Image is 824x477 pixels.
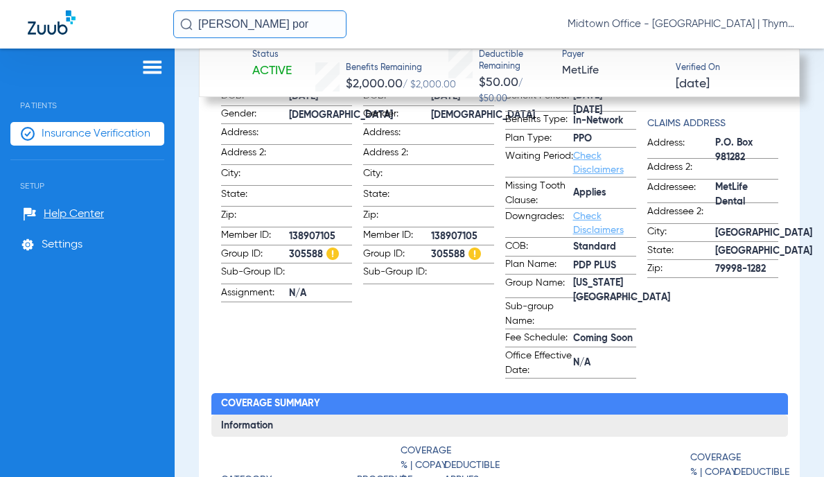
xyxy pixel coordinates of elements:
span: Member ID: [221,228,289,245]
a: Check Disclaimers [573,151,624,175]
span: Address 2: [221,146,289,164]
span: Address: [221,125,289,144]
span: N/A [573,356,636,370]
span: Help Center [44,207,104,221]
span: Addressee 2: [647,205,715,223]
span: N/A [289,286,352,301]
span: [DEMOGRAPHIC_DATA] [431,108,535,123]
span: Payer [562,49,663,62]
span: Midtown Office - [GEOGRAPHIC_DATA] | Thyme Dental Care [568,17,796,31]
img: Hazard [326,248,339,260]
iframe: Chat Widget [755,410,824,477]
span: PDP PLUS [573,259,636,273]
span: Applies [573,186,636,200]
span: Waiting Period: [505,149,573,177]
span: Missing Tooth Clause: [505,179,573,208]
span: Sub-group Name: [505,300,573,329]
span: City: [221,166,289,185]
span: Plan Type: [505,131,573,148]
img: Hazard [468,248,481,260]
span: Plan Name: [505,257,573,274]
span: MetLife [562,62,663,80]
h2: Coverage Summary [211,393,788,415]
span: / $2,000.00 [403,80,456,89]
span: Gender: [363,107,431,123]
span: Member ID: [363,228,431,245]
span: Group ID: [221,247,289,263]
span: Address: [363,125,431,144]
span: MetLife Dental [715,188,778,202]
input: Search for patients [173,10,347,38]
span: [GEOGRAPHIC_DATA] [715,226,812,241]
span: Patients [10,80,164,110]
span: Settings [42,238,82,252]
span: 305588 [289,248,352,262]
span: Fee Schedule: [505,331,573,347]
span: Group ID: [363,247,431,263]
h4: Claims Address [647,116,778,131]
span: City: [363,166,431,185]
img: Zuub Logo [28,10,76,35]
span: Deductible Remaining [479,49,550,73]
span: Group Name: [505,276,573,298]
span: Office Effective Date: [505,349,573,378]
span: COB: [505,239,573,256]
span: 305588 [431,248,494,262]
span: City: [647,225,715,241]
span: Status [252,49,292,62]
span: Zip: [363,208,431,227]
span: Addressee: [647,180,715,202]
span: Address 2: [363,146,431,164]
span: P.O. Box 981282 [715,144,778,158]
span: Benefits Type: [505,112,573,129]
span: 79998-1282 [715,262,778,277]
img: Search Icon [180,18,193,31]
span: Address 2: [647,160,715,179]
span: [US_STATE][GEOGRAPHIC_DATA] [573,283,670,297]
span: Zip: [221,208,289,227]
span: Assignment: [221,286,289,302]
span: Active [252,62,292,80]
span: In-Network [573,114,636,128]
span: State: [221,187,289,206]
span: Verified On [676,62,777,75]
span: [DATE] [676,76,710,93]
span: Zip: [647,261,715,278]
span: 138907105 [431,229,494,244]
span: $2,000.00 [346,78,403,90]
span: Address: [647,136,715,158]
h3: Information [211,415,788,437]
span: Benefits Remaining [346,62,456,75]
span: Standard [573,240,636,254]
span: 138907105 [289,229,352,244]
span: Downgrades: [505,209,573,237]
span: State: [363,187,431,206]
span: [GEOGRAPHIC_DATA] [715,244,812,259]
span: PPO [573,132,636,146]
a: Help Center [23,207,104,221]
a: Check Disclaimers [573,211,624,235]
span: State: [647,243,715,260]
span: Sub-Group ID: [363,265,431,284]
span: Gender: [221,107,289,123]
span: Sub-Group ID: [221,265,289,284]
span: [DEMOGRAPHIC_DATA] [289,108,393,123]
span: Coming Soon [573,331,636,346]
span: [DATE] - [DATE] [573,96,636,111]
span: $50.00 [479,77,518,89]
span: Insurance Verification [42,127,150,141]
img: hamburger-icon [141,59,164,76]
span: Setup [10,160,164,191]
